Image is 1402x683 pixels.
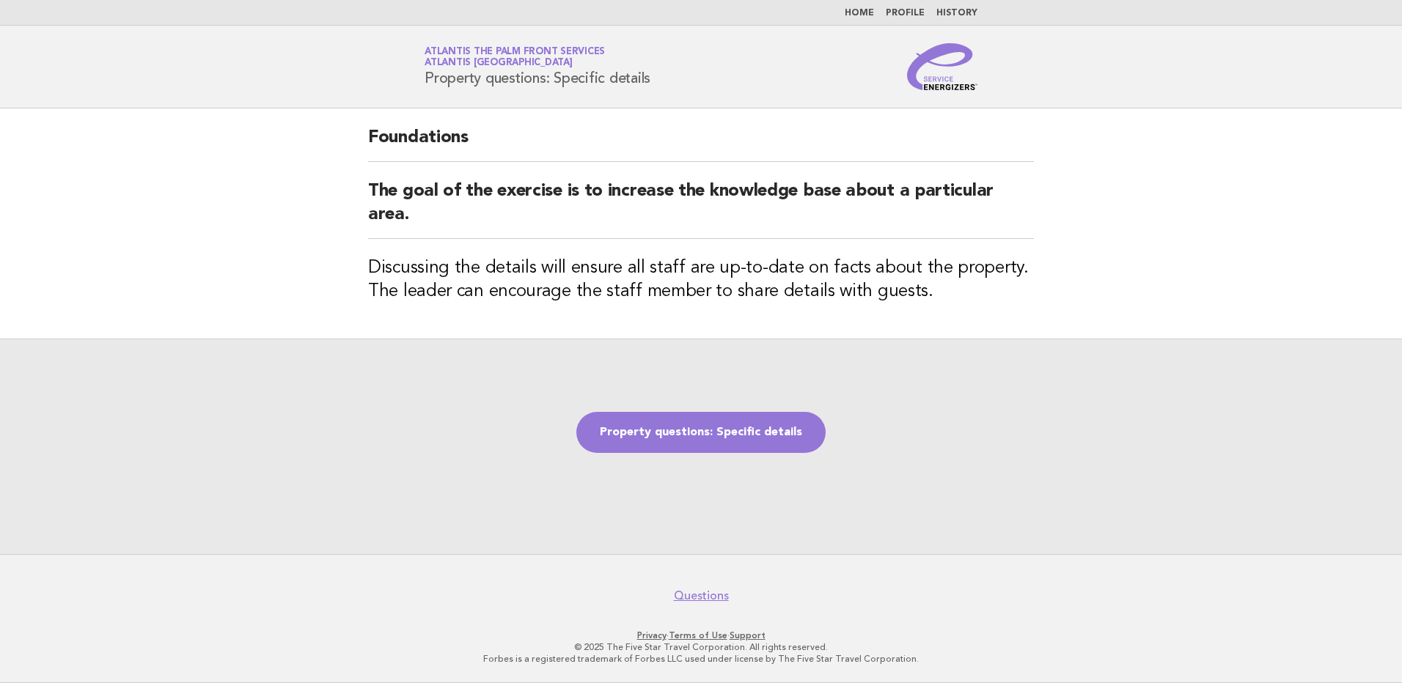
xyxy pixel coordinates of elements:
[674,588,729,603] a: Questions
[252,630,1150,641] p: · ·
[252,653,1150,665] p: Forbes is a registered trademark of Forbes LLC used under license by The Five Star Travel Corpora...
[368,180,1034,239] h2: The goal of the exercise is to increase the knowledge base about a particular area.
[368,126,1034,162] h2: Foundations
[425,47,605,67] a: Atlantis The Palm Front ServicesAtlantis [GEOGRAPHIC_DATA]
[368,256,1034,303] h3: Discussing the details will ensure all staff are up-to-date on facts about the property. The lead...
[730,630,766,640] a: Support
[907,43,977,90] img: Service Energizers
[845,9,874,18] a: Home
[669,630,727,640] a: Terms of Use
[425,59,573,68] span: Atlantis [GEOGRAPHIC_DATA]
[886,9,925,18] a: Profile
[576,412,826,453] a: Property questions: Specific details
[637,630,667,640] a: Privacy
[425,48,650,86] h1: Property questions: Specific details
[252,641,1150,653] p: © 2025 The Five Star Travel Corporation. All rights reserved.
[936,9,977,18] a: History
